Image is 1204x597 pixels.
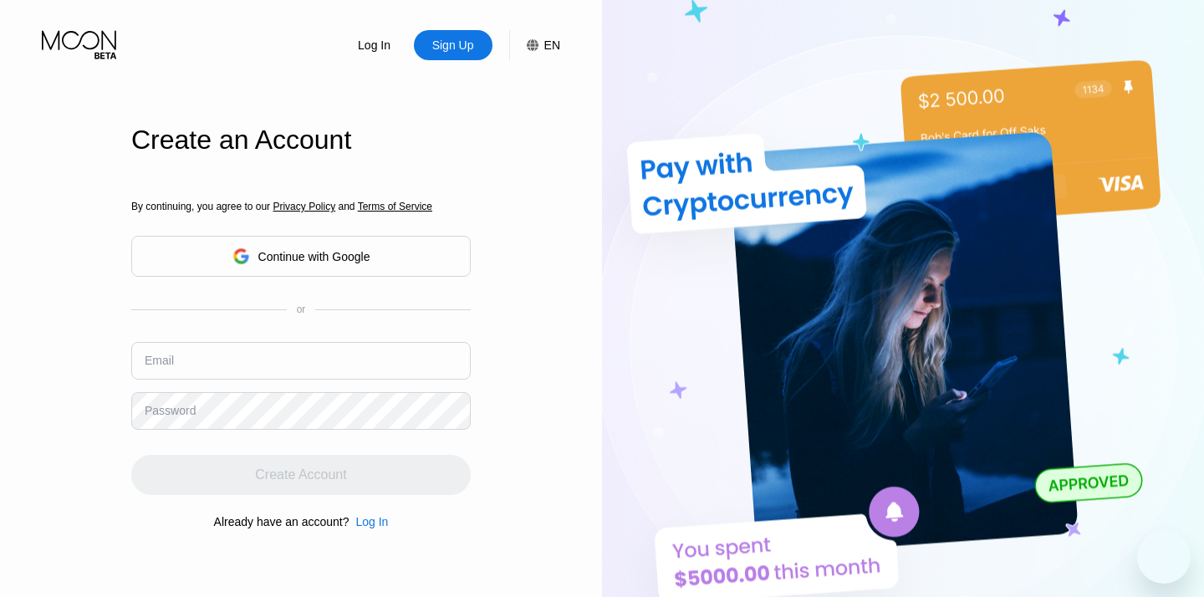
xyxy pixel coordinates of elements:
iframe: Button to launch messaging window [1137,530,1191,584]
span: Privacy Policy [273,201,335,212]
span: and [335,201,358,212]
div: or [297,304,306,315]
div: EN [544,38,560,52]
span: Terms of Service [358,201,432,212]
div: EN [509,30,560,60]
div: Sign Up [431,37,476,54]
div: Log In [355,515,388,528]
div: Email [145,354,174,367]
div: By continuing, you agree to our [131,201,471,212]
div: Already have an account? [214,515,349,528]
div: Sign Up [414,30,492,60]
div: Log In [335,30,414,60]
div: Log In [349,515,388,528]
div: Password [145,404,196,417]
div: Create an Account [131,125,471,156]
div: Continue with Google [131,236,471,277]
div: Continue with Google [258,250,370,263]
div: Log In [356,37,392,54]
